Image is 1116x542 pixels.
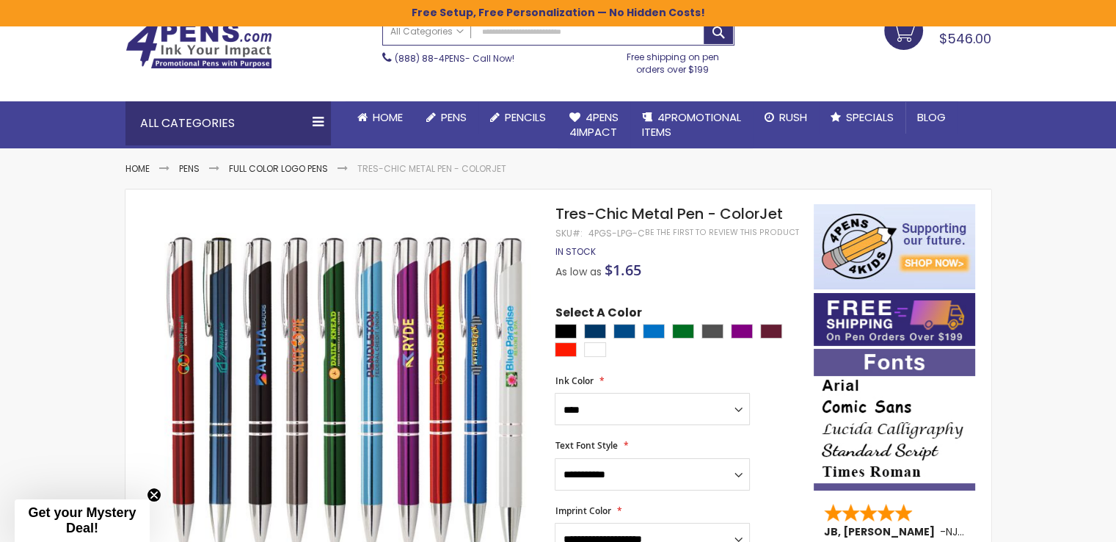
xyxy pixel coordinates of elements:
div: Get your Mystery Deal!Close teaser [15,499,150,542]
a: Blog [905,101,958,134]
a: 4PROMOTIONALITEMS [630,101,753,149]
strong: SKU [555,227,582,239]
a: $546.00 350 [884,11,991,48]
div: All Categories [125,101,331,145]
div: Gunmetal [701,324,723,339]
a: Pens [415,101,478,134]
div: Availability [555,246,595,258]
li: Tres-Chic Metal Pen - ColorJet [357,163,506,175]
div: White [584,342,606,357]
div: Green [672,324,694,339]
span: As low as [555,264,601,279]
a: Rush [753,101,819,134]
span: Ink Color [555,375,593,387]
span: 4Pens 4impact [569,109,619,140]
img: 4Pens Custom Pens and Promotional Products [125,22,272,69]
a: Be the first to review this product [644,227,798,238]
span: Imprint Color [555,505,610,517]
div: Dark Red [760,324,782,339]
div: Purple [731,324,753,339]
img: 4pens 4 kids [814,204,975,289]
span: JB, [PERSON_NAME] [824,524,940,539]
span: Pencils [505,109,546,125]
span: Rush [779,109,807,125]
span: - Call Now! [395,52,514,65]
span: Tres-Chic Metal Pen - ColorJet [555,203,782,224]
span: $1.65 [604,260,641,280]
img: Free shipping on orders over $199 [814,293,975,346]
span: $546.00 [939,29,991,48]
span: Blog [917,109,946,125]
a: 4Pens4impact [558,101,630,149]
span: - , [940,524,1068,539]
span: In stock [555,245,595,258]
span: Text Font Style [555,439,617,452]
a: All Categories [383,19,471,43]
span: Get your Mystery Deal! [28,505,136,535]
div: Blue Light [643,324,665,339]
span: Specials [846,109,894,125]
span: 4PROMOTIONAL ITEMS [642,109,741,140]
span: Home [373,109,403,125]
div: Black [555,324,577,339]
a: Pencils [478,101,558,134]
div: Free shipping on pen orders over $199 [611,46,734,75]
button: Close teaser [147,488,161,502]
a: Home [346,101,415,134]
a: Full Color Logo Pens [229,162,328,175]
div: Ocean Blue [613,324,635,339]
span: Pens [441,109,467,125]
span: Select A Color [555,305,641,325]
a: (888) 88-4PENS [395,52,465,65]
a: Specials [819,101,905,134]
a: Home [125,162,150,175]
div: Bright Red [555,342,577,357]
div: 4PGS-LPG-C [588,228,644,239]
img: font-personalization-examples [814,349,975,491]
span: NJ [946,524,964,539]
a: Pens [179,162,200,175]
div: Navy Blue [584,324,606,339]
span: All Categories [390,26,464,37]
